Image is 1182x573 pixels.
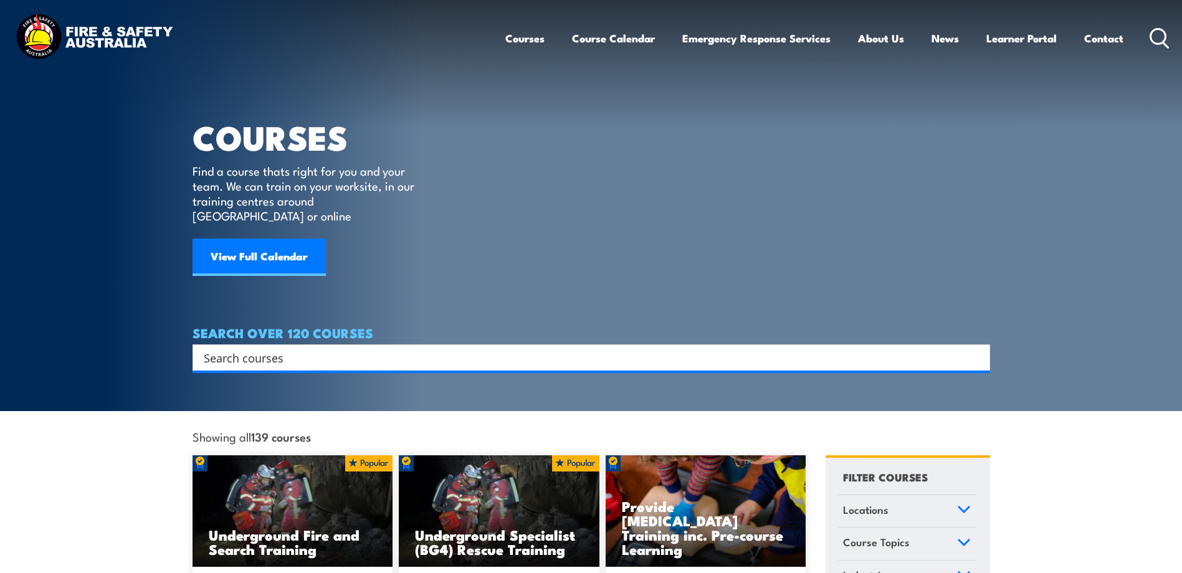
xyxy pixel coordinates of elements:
h3: Underground Fire and Search Training [209,528,377,556]
form: Search form [206,349,965,366]
a: Course Topics [837,528,976,560]
a: Learner Portal [986,22,1057,55]
a: Course Calendar [572,22,655,55]
h4: FILTER COURSES [843,468,928,485]
a: Underground Fire and Search Training [193,455,393,567]
p: Find a course thats right for you and your team. We can train on your worksite, in our training c... [193,163,420,223]
img: Underground mine rescue [399,455,599,567]
a: Emergency Response Services [682,22,831,55]
a: About Us [858,22,904,55]
a: News [932,22,959,55]
a: Courses [505,22,545,55]
h4: SEARCH OVER 120 COURSES [193,326,990,339]
span: Showing all [193,430,311,443]
button: Search magnifier button [968,349,986,366]
a: Locations [837,495,976,528]
strong: 139 courses [251,428,311,445]
span: Course Topics [843,534,910,551]
a: View Full Calendar [193,239,326,276]
img: Underground mine rescue [193,455,393,567]
span: Locations [843,501,889,518]
h3: Provide [MEDICAL_DATA] Training inc. Pre-course Learning [622,499,790,556]
a: Underground Specialist (BG4) Rescue Training [399,455,599,567]
input: Search input [204,348,963,367]
a: Provide [MEDICAL_DATA] Training inc. Pre-course Learning [606,455,806,567]
img: Low Voltage Rescue and Provide CPR [606,455,806,567]
h3: Underground Specialist (BG4) Rescue Training [415,528,583,556]
a: Contact [1084,22,1123,55]
h1: COURSES [193,122,432,151]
